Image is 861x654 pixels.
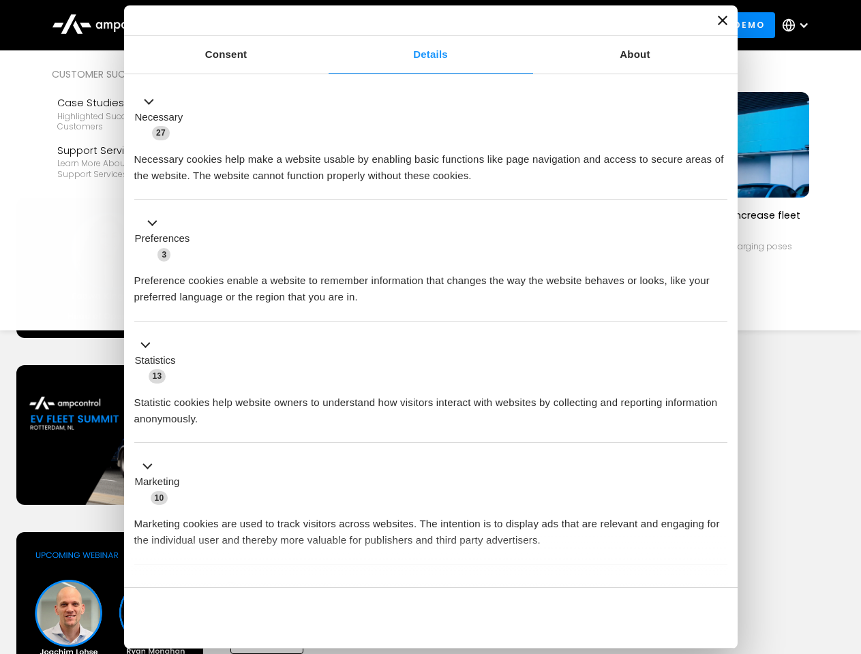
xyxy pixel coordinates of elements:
[149,369,166,383] span: 13
[134,215,198,263] button: Preferences (3)
[135,353,176,369] label: Statistics
[57,143,215,158] div: Support Services
[134,141,727,184] div: Necessary cookies help make a website usable by enabling basic functions like page navigation and...
[52,67,221,82] div: Customer success
[57,95,215,110] div: Case Studies
[52,90,221,138] a: Case StudiesHighlighted success stories From Our Customers
[329,36,533,74] a: Details
[151,491,168,505] span: 10
[531,598,727,638] button: Okay
[225,582,238,595] span: 2
[124,36,329,74] a: Consent
[157,248,170,262] span: 3
[52,138,221,185] a: Support ServicesLearn more about Ampcontrol’s support services
[134,93,192,141] button: Necessary (27)
[135,110,183,125] label: Necessary
[134,337,184,384] button: Statistics (13)
[152,126,170,140] span: 27
[135,474,180,490] label: Marketing
[718,16,727,25] button: Close banner
[135,231,190,247] label: Preferences
[533,36,738,74] a: About
[134,458,188,506] button: Marketing (10)
[57,158,215,179] div: Learn more about Ampcontrol’s support services
[134,262,727,305] div: Preference cookies enable a website to remember information that changes the way the website beha...
[57,111,215,132] div: Highlighted success stories From Our Customers
[134,505,727,548] div: Marketing cookies are used to track visitors across websites. The intention is to display ads tha...
[134,580,246,597] button: Unclassified (2)
[134,384,727,427] div: Statistic cookies help website owners to understand how visitors interact with websites by collec...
